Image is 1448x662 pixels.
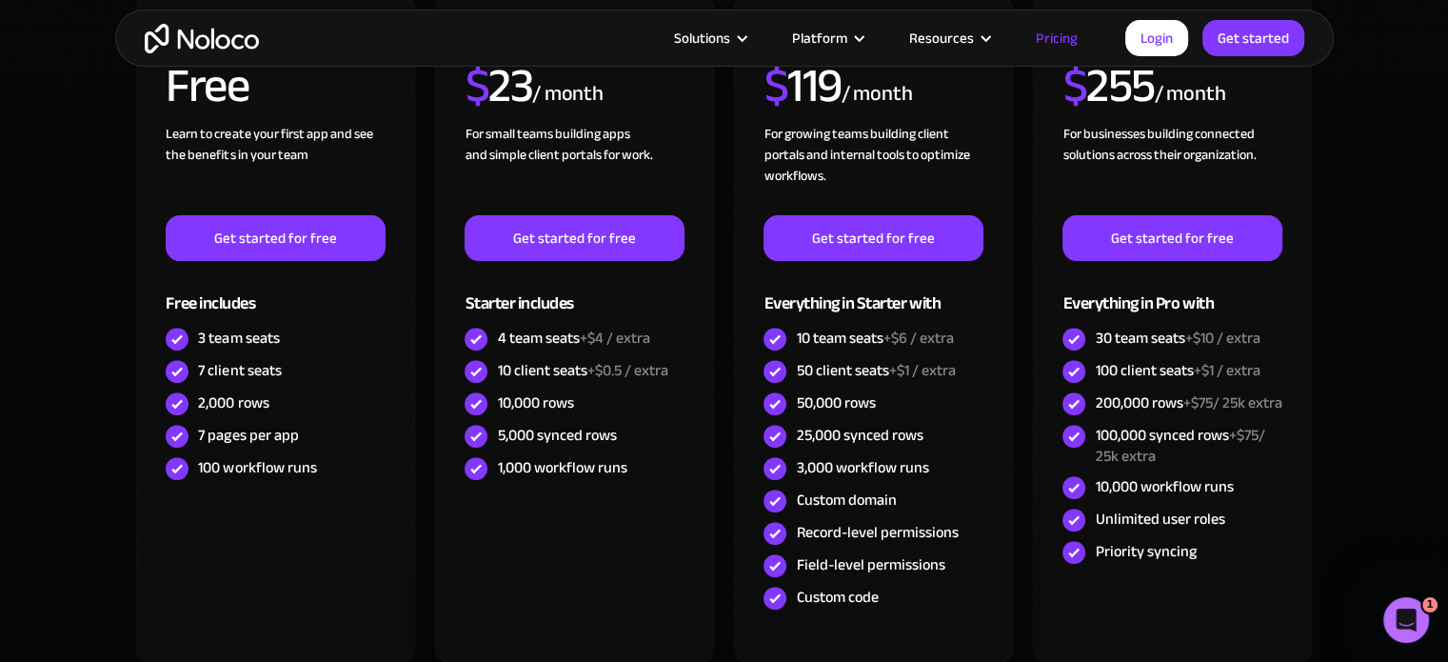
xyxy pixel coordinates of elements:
[1062,261,1281,323] div: Everything in Pro with
[792,26,847,50] div: Platform
[1095,392,1281,413] div: 200,000 rows
[885,26,1012,50] div: Resources
[586,356,667,385] span: +$0.5 / extra
[796,328,953,349] div: 10 team seats
[650,26,768,50] div: Solutions
[465,261,684,323] div: Starter includes
[1383,597,1429,643] iframe: Intercom live chat
[198,360,281,381] div: 7 client seats
[1184,324,1260,352] span: +$10 / extra
[764,62,841,110] h2: 119
[497,328,649,349] div: 4 team seats
[497,392,573,413] div: 10,000 rows
[166,261,385,323] div: Free includes
[166,215,385,261] a: Get started for free
[883,324,953,352] span: +$6 / extra
[145,24,259,53] a: home
[841,79,912,110] div: / month
[1095,476,1233,497] div: 10,000 workflow runs
[796,587,878,608] div: Custom code
[796,554,944,575] div: Field-level permissions
[768,26,885,50] div: Platform
[764,124,982,215] div: For growing teams building client portals and internal tools to optimize workflows.
[1154,79,1225,110] div: / month
[497,457,626,478] div: 1,000 workflow runs
[497,360,667,381] div: 10 client seats
[1125,20,1188,56] a: Login
[1182,389,1281,417] span: +$75/ 25k extra
[796,457,928,478] div: 3,000 workflow runs
[1062,215,1281,261] a: Get started for free
[674,26,730,50] div: Solutions
[909,26,974,50] div: Resources
[1062,62,1154,110] h2: 255
[198,328,279,349] div: 3 team seats
[1422,597,1438,612] span: 1
[764,261,982,323] div: Everything in Starter with
[764,215,982,261] a: Get started for free
[1095,509,1224,530] div: Unlimited user roles
[1095,425,1281,467] div: 100,000 synced rows
[198,425,298,446] div: 7 pages per app
[796,522,958,543] div: Record-level permissions
[796,425,922,446] div: 25,000 synced rows
[465,124,684,215] div: For small teams building apps and simple client portals for work. ‍
[465,62,532,110] h2: 23
[166,62,248,110] h2: Free
[796,360,955,381] div: 50 client seats
[796,490,896,511] div: Custom domain
[1202,20,1304,56] a: Get started
[532,79,604,110] div: / month
[198,457,316,478] div: 100 workflow runs
[1095,360,1260,381] div: 100 client seats
[465,215,684,261] a: Get started for free
[1012,26,1101,50] a: Pricing
[198,392,268,413] div: 2,000 rows
[1095,541,1196,562] div: Priority syncing
[465,41,488,130] span: $
[1095,328,1260,349] div: 30 team seats
[1193,356,1260,385] span: +$1 / extra
[796,392,875,413] div: 50,000 rows
[1095,421,1264,471] span: +$75/ 25k extra
[579,324,649,352] span: +$4 / extra
[888,356,955,385] span: +$1 / extra
[1062,41,1086,130] span: $
[764,41,787,130] span: $
[497,425,616,446] div: 5,000 synced rows
[166,124,385,215] div: Learn to create your first app and see the benefits in your team ‍
[1062,124,1281,215] div: For businesses building connected solutions across their organization. ‍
